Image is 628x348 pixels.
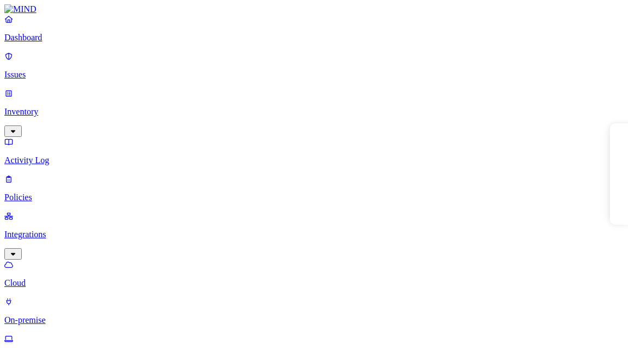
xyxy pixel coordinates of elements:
p: Activity Log [4,155,624,165]
a: On-premise [4,297,624,325]
p: Issues [4,70,624,80]
a: Inventory [4,88,624,135]
a: Policies [4,174,624,202]
a: Issues [4,51,624,80]
a: Cloud [4,260,624,288]
p: Policies [4,193,624,202]
p: Inventory [4,107,624,117]
p: On-premise [4,315,624,325]
a: Integrations [4,211,624,258]
p: Dashboard [4,33,624,43]
p: Cloud [4,278,624,288]
p: Integrations [4,230,624,239]
img: MIND [4,4,37,14]
a: MIND [4,4,624,14]
a: Dashboard [4,14,624,43]
a: Activity Log [4,137,624,165]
